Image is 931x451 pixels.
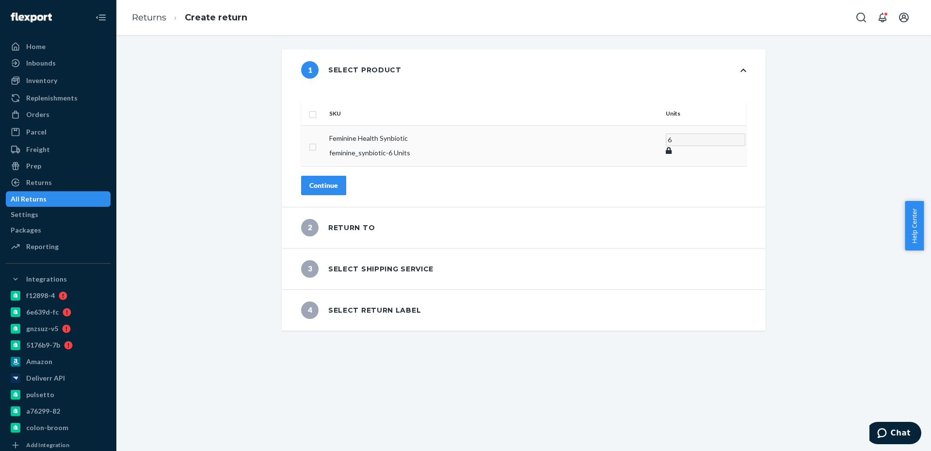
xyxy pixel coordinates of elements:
[26,324,58,334] div: gnzsuz-v5
[91,8,111,27] button: Close Navigation
[6,439,111,451] a: Add Integration
[11,194,47,204] div: All Returns
[26,93,78,103] div: Replenishments
[6,191,111,207] a: All Returns
[873,8,892,27] button: Open notifications
[26,390,54,400] div: pulsetto
[124,3,255,32] ol: breadcrumbs
[851,8,871,27] button: Open Search Box
[26,291,55,301] div: f12898-4
[26,178,52,187] div: Returns
[26,441,69,449] div: Add Integration
[26,42,46,51] div: Home
[26,161,41,171] div: Prep
[6,387,111,402] a: pulsetto
[26,274,67,284] div: Integrations
[26,357,52,367] div: Amazon
[6,124,111,140] a: Parcel
[6,142,111,157] a: Freight
[329,148,658,158] p: feminine_synbiotic - 6 Units
[26,76,57,85] div: Inventory
[26,127,47,137] div: Parcel
[301,219,375,236] div: Return to
[301,61,401,79] div: Select product
[26,145,50,154] div: Freight
[11,210,38,219] div: Settings
[329,134,658,143] p: Feminine Health Synbiotic
[26,307,59,317] div: 6e639d-fc
[132,12,166,23] a: Returns
[666,134,745,146] input: Enter quantity
[26,110,49,119] div: Orders
[11,13,52,22] img: Flexport logo
[905,201,924,251] button: Help Center
[6,158,111,174] a: Prep
[301,176,346,195] button: Continue
[6,222,111,238] a: Packages
[6,39,111,54] a: Home
[301,301,421,319] div: Select return label
[6,354,111,369] a: Amazon
[662,102,746,125] th: Units
[6,304,111,320] a: 6e639d-fc
[301,61,319,79] span: 1
[6,271,111,287] button: Integrations
[301,219,319,236] span: 2
[26,58,56,68] div: Inbounds
[26,373,65,383] div: Deliverr API
[6,73,111,88] a: Inventory
[6,239,111,254] a: Reporting
[26,242,59,251] div: Reporting
[6,288,111,303] a: f12898-4
[6,55,111,71] a: Inbounds
[869,422,921,446] iframe: Opens a widget where you can chat to one of our agents
[325,102,662,125] th: SKU
[185,12,247,23] a: Create return
[26,340,60,350] div: 5176b9-7b
[894,8,914,27] button: Open account menu
[301,260,319,278] span: 3
[11,225,41,235] div: Packages
[6,403,111,419] a: a76299-82
[26,406,60,416] div: a76299-82
[6,90,111,106] a: Replenishments
[26,423,68,433] div: colon-broom
[6,370,111,386] a: Deliverr API
[6,107,111,122] a: Orders
[301,260,433,278] div: Select shipping service
[6,321,111,336] a: gnzsuz-v5
[309,181,338,190] div: Continue
[301,301,319,319] span: 4
[6,420,111,435] a: colon-broom
[6,175,111,190] a: Returns
[6,207,111,222] a: Settings
[6,337,111,353] a: 5176b9-7b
